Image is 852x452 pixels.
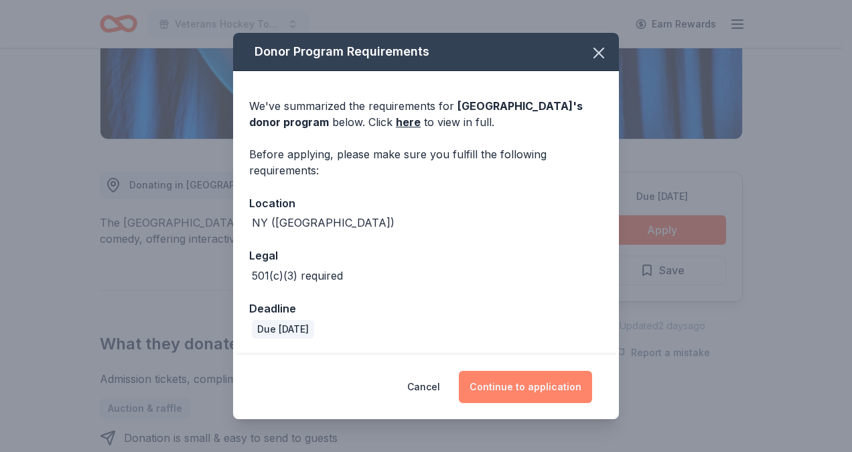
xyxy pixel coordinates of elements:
[396,114,421,130] a: here
[252,320,314,339] div: Due [DATE]
[249,194,603,212] div: Location
[249,146,603,178] div: Before applying, please make sure you fulfill the following requirements:
[252,215,395,231] div: NY ([GEOGRAPHIC_DATA])
[407,371,440,403] button: Cancel
[233,33,619,71] div: Donor Program Requirements
[249,300,603,317] div: Deadline
[459,371,592,403] button: Continue to application
[249,247,603,264] div: Legal
[249,98,603,130] div: We've summarized the requirements for below. Click to view in full.
[252,268,343,284] div: 501(c)(3) required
